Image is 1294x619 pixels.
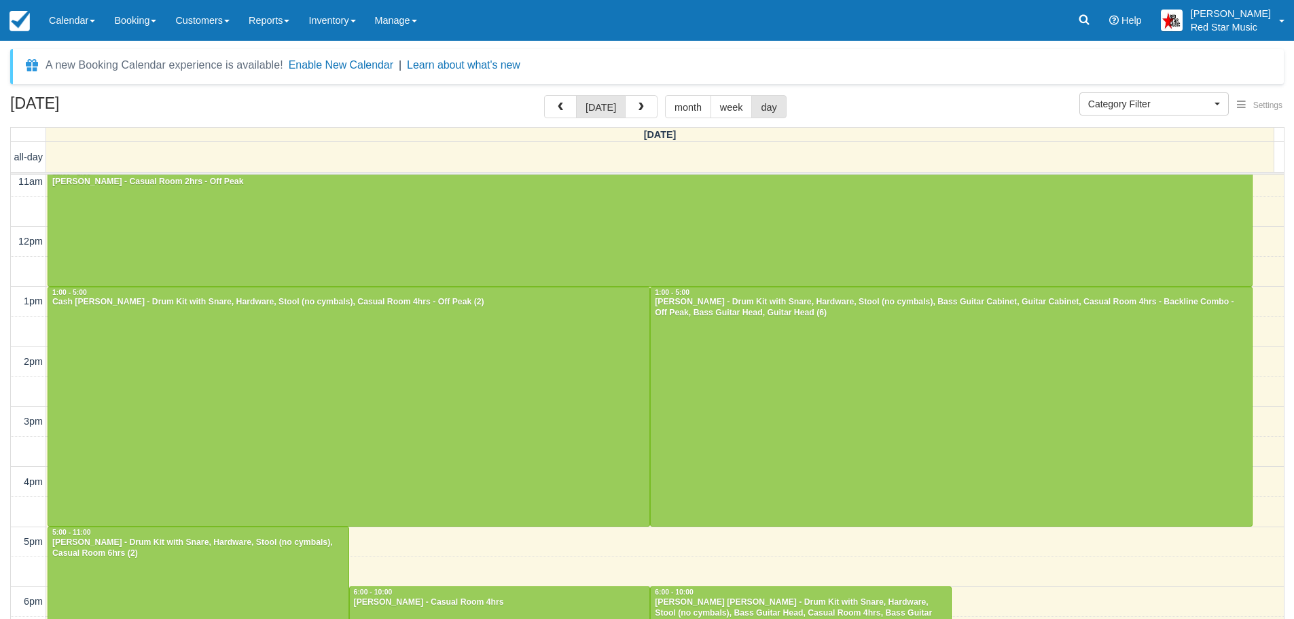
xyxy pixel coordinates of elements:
[52,297,646,308] div: Cash [PERSON_NAME] - Drum Kit with Snare, Hardware, Stool (no cymbals), Casual Room 4hrs - Off Pe...
[1079,92,1229,116] button: Category Filter
[14,152,43,162] span: all-day
[576,95,626,118] button: [DATE]
[1109,16,1119,25] i: Help
[18,176,43,187] span: 11am
[24,476,43,487] span: 4pm
[48,287,650,527] a: 1:00 - 5:00Cash [PERSON_NAME] - Drum Kit with Snare, Hardware, Stool (no cymbals), Casual Room 4h...
[24,536,43,547] span: 5pm
[751,95,786,118] button: day
[1161,10,1183,31] img: A2
[353,597,647,608] div: [PERSON_NAME] - Casual Room 4hrs
[650,287,1253,527] a: 1:00 - 5:00[PERSON_NAME] - Drum Kit with Snare, Hardware, Stool (no cymbals), Bass Guitar Cabinet...
[665,95,711,118] button: month
[1191,7,1271,20] p: [PERSON_NAME]
[48,166,1253,287] a: 11:00 - 1:00[PERSON_NAME] - Casual Room 2hrs - Off Peak
[1121,15,1142,26] span: Help
[52,537,345,559] div: [PERSON_NAME] - Drum Kit with Snare, Hardware, Stool (no cymbals), Casual Room 6hrs (2)
[24,356,43,367] span: 2pm
[407,59,520,71] a: Learn about what's new
[10,11,30,31] img: checkfront-main-nav-mini-logo.png
[1191,20,1271,34] p: Red Star Music
[354,588,393,596] span: 6:00 - 10:00
[46,57,283,73] div: A new Booking Calendar experience is available!
[52,169,91,176] span: 11:00 - 1:00
[1229,96,1291,116] button: Settings
[10,95,182,120] h2: [DATE]
[52,529,91,536] span: 5:00 - 11:00
[289,58,393,72] button: Enable New Calendar
[24,416,43,427] span: 3pm
[711,95,753,118] button: week
[654,297,1248,319] div: [PERSON_NAME] - Drum Kit with Snare, Hardware, Stool (no cymbals), Bass Guitar Cabinet, Guitar Ca...
[24,596,43,607] span: 6pm
[1253,101,1282,110] span: Settings
[655,289,689,296] span: 1:00 - 5:00
[1088,97,1211,111] span: Category Filter
[18,236,43,247] span: 12pm
[644,129,677,140] span: [DATE]
[24,296,43,306] span: 1pm
[399,59,401,71] span: |
[52,289,87,296] span: 1:00 - 5:00
[655,588,694,596] span: 6:00 - 10:00
[52,177,1248,188] div: [PERSON_NAME] - Casual Room 2hrs - Off Peak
